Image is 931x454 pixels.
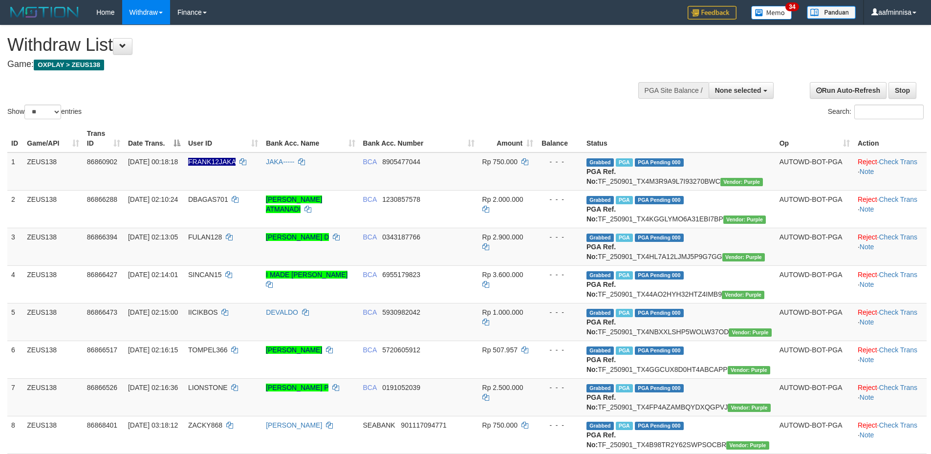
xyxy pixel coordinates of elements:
[87,158,117,166] span: 86860902
[128,195,178,203] span: [DATE] 02:10:24
[7,35,611,55] h1: Withdraw List
[23,303,83,341] td: ZEUS138
[7,341,23,378] td: 6
[401,421,446,429] span: Copy 901117094771 to clipboard
[188,346,228,354] span: TOMPEL366
[709,82,774,99] button: None selected
[262,125,359,152] th: Bank Acc. Name: activate to sort column ascending
[688,6,736,20] img: Feedback.jpg
[541,270,579,280] div: - - -
[363,158,377,166] span: BCA
[482,308,523,316] span: Rp 1.000.000
[616,384,633,392] span: Marked by aafpengsreynich
[586,158,614,167] span: Grabbed
[638,82,709,99] div: PGA Site Balance /
[586,431,616,449] b: PGA Ref. No:
[583,416,776,454] td: TF_250901_TX4B98TR2Y62SWPSOCBR
[188,271,221,279] span: SINCAN15
[722,291,764,299] span: Vendor URL: https://trx4.1velocity.biz
[482,158,518,166] span: Rp 750.000
[635,422,684,430] span: PGA Pending
[586,196,614,204] span: Grabbed
[188,158,236,166] span: Nama rekening ada tanda titik/strip, harap diedit
[188,384,228,391] span: LIONSTONE
[723,216,766,224] span: Vendor URL: https://trx4.1velocity.biz
[128,233,178,241] span: [DATE] 02:13:05
[541,195,579,204] div: - - -
[87,384,117,391] span: 86866526
[586,271,614,280] span: Grabbed
[858,271,877,279] a: Reject
[860,318,874,326] a: Note
[828,105,924,119] label: Search:
[363,421,395,429] span: SEABANK
[586,281,616,298] b: PGA Ref. No:
[583,228,776,265] td: TF_250901_TX4HL7A12LJMJ5P9G7GG
[537,125,583,152] th: Balance
[7,378,23,416] td: 7
[635,196,684,204] span: PGA Pending
[7,265,23,303] td: 4
[776,125,854,152] th: Op: activate to sort column ascending
[807,6,856,19] img: panduan.png
[7,5,82,20] img: MOTION_logo.png
[363,346,377,354] span: BCA
[482,271,523,279] span: Rp 3.600.000
[363,384,377,391] span: BCA
[776,303,854,341] td: AUTOWD-BOT-PGA
[776,378,854,416] td: AUTOWD-BOT-PGA
[583,152,776,191] td: TF_250901_TX4M3R9A9L7I93270BWC
[728,366,770,374] span: Vendor URL: https://trx4.1velocity.biz
[879,195,918,203] a: Check Trans
[635,271,684,280] span: PGA Pending
[776,152,854,191] td: AUTOWD-BOT-PGA
[7,105,82,119] label: Show entries
[266,308,298,316] a: DEVALDO
[616,346,633,355] span: Marked by aafpengsreynich
[382,233,420,241] span: Copy 0343187766 to clipboard
[858,308,877,316] a: Reject
[860,393,874,401] a: Note
[541,420,579,430] div: - - -
[541,157,579,167] div: - - -
[7,125,23,152] th: ID
[363,308,377,316] span: BCA
[879,421,918,429] a: Check Trans
[586,346,614,355] span: Grabbed
[729,328,771,337] span: Vendor URL: https://trx4.1velocity.biz
[854,125,927,152] th: Action
[23,152,83,191] td: ZEUS138
[363,195,377,203] span: BCA
[23,378,83,416] td: ZEUS138
[879,271,918,279] a: Check Trans
[586,356,616,373] b: PGA Ref. No:
[616,234,633,242] span: Marked by aafpengsreynich
[879,384,918,391] a: Check Trans
[586,168,616,185] b: PGA Ref. No:
[726,441,769,450] span: Vendor URL: https://trx4.1velocity.biz
[382,271,420,279] span: Copy 6955179823 to clipboard
[879,158,918,166] a: Check Trans
[87,346,117,354] span: 86866517
[860,205,874,213] a: Note
[128,384,178,391] span: [DATE] 02:16:36
[586,393,616,411] b: PGA Ref. No:
[87,308,117,316] span: 86866473
[858,346,877,354] a: Reject
[541,232,579,242] div: - - -
[482,421,518,429] span: Rp 750.000
[266,233,329,241] a: [PERSON_NAME] D
[854,416,927,454] td: · ·
[128,421,178,429] span: [DATE] 03:18:12
[586,205,616,223] b: PGA Ref. No:
[541,307,579,317] div: - - -
[776,265,854,303] td: AUTOWD-BOT-PGA
[266,421,322,429] a: [PERSON_NAME]
[24,105,61,119] select: Showentries
[635,309,684,317] span: PGA Pending
[583,265,776,303] td: TF_250901_TX44AO2HYH32HTZ4IMB9
[34,60,104,70] span: OXPLAY > ZEUS138
[541,345,579,355] div: - - -
[359,125,478,152] th: Bank Acc. Number: activate to sort column ascending
[586,309,614,317] span: Grabbed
